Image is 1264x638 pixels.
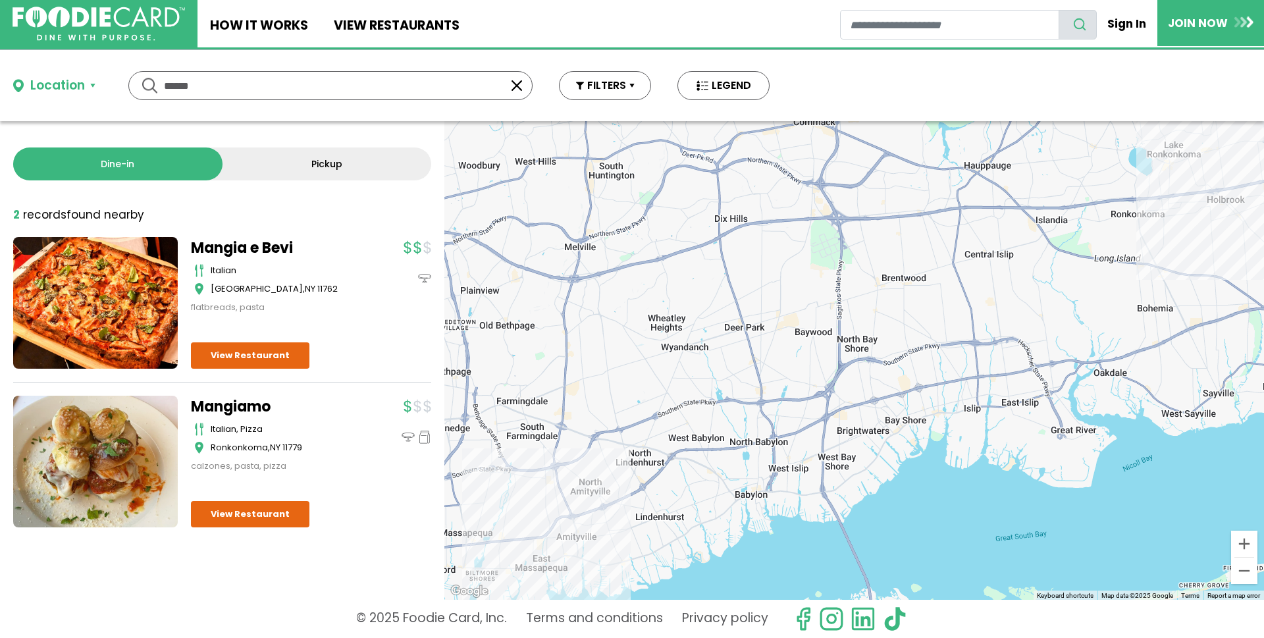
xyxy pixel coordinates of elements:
img: Google [448,583,491,600]
img: map_icon.svg [194,282,204,296]
strong: 2 [13,207,20,223]
div: calzones, pasta, pizza [191,460,355,473]
a: View Restaurant [191,501,309,527]
img: cutlery_icon.svg [194,423,204,436]
a: Privacy policy [682,606,768,631]
svg: check us out on facebook [791,606,816,631]
a: Sign In [1097,9,1157,38]
span: 11779 [282,441,302,454]
img: FoodieCard; Eat, Drink, Save, Donate [13,7,185,41]
a: Report a map error [1207,592,1260,599]
button: LEGEND [677,71,770,100]
a: Terms [1181,592,1199,599]
a: Open this area in Google Maps (opens a new window) [448,583,491,600]
button: FILTERS [559,71,651,100]
a: Pickup [223,147,432,180]
div: italian [211,264,355,277]
a: Terms and conditions [526,606,663,631]
span: NY [270,441,280,454]
button: Zoom in [1231,531,1257,557]
span: Map data ©2025 Google [1101,592,1173,599]
span: [GEOGRAPHIC_DATA] [211,282,303,295]
img: tiktok.svg [882,606,907,631]
div: Location [30,76,85,95]
div: found nearby [13,207,144,224]
button: Keyboard shortcuts [1037,591,1093,600]
a: Mangia e Bevi [191,237,355,259]
img: cutlery_icon.svg [194,264,204,277]
input: restaurant search [840,10,1059,40]
p: © 2025 Foodie Card, Inc. [356,606,507,631]
div: italian, pizza [211,423,355,436]
button: Zoom out [1231,558,1257,584]
span: NY [305,282,315,295]
div: , [211,282,355,296]
span: 11762 [317,282,338,295]
a: View Restaurant [191,342,309,369]
img: pickup_icon.svg [418,431,431,444]
div: , [211,441,355,454]
a: Mangiamo [191,396,355,417]
div: flatbreads, pasta [191,301,355,314]
img: dinein_icon.svg [418,272,431,285]
span: Ronkonkoma [211,441,268,454]
button: Location [13,76,95,95]
img: linkedin.svg [851,606,876,631]
span: records [23,207,66,223]
a: Dine-in [13,147,223,180]
img: map_icon.svg [194,441,204,454]
button: search [1059,10,1097,40]
img: dinein_icon.svg [402,431,415,444]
